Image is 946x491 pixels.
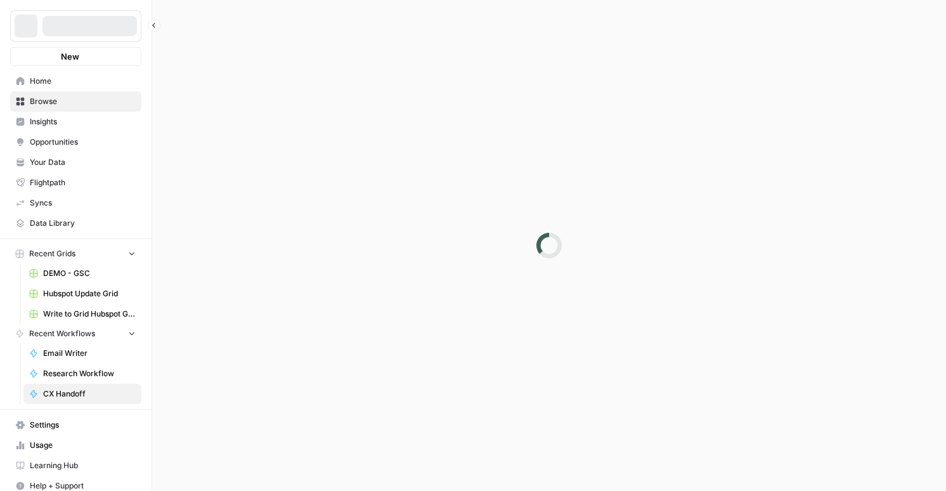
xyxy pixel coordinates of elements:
a: Settings [10,415,141,435]
span: Write to Grid Hubspot Grid [43,308,136,320]
span: Flightpath [30,177,136,188]
span: Learning Hub [30,460,136,471]
span: CX Handoff [43,388,136,400]
span: Research Workflow [43,368,136,379]
a: Learning Hub [10,455,141,476]
a: Opportunities [10,132,141,152]
a: Flightpath [10,173,141,193]
a: DEMO - GSC [23,263,141,284]
button: New [10,47,141,66]
a: Home [10,71,141,91]
a: Usage [10,435,141,455]
span: Usage [30,440,136,451]
span: Settings [30,419,136,431]
a: Hubspot Update Grid [23,284,141,304]
span: Insights [30,116,136,128]
a: Research Workflow [23,363,141,384]
span: Email Writer [43,348,136,359]
span: Opportunities [30,136,136,148]
span: Your Data [30,157,136,168]
a: Email Writer [23,343,141,363]
span: Home [30,75,136,87]
button: Recent Grids [10,244,141,263]
a: Browse [10,91,141,112]
a: Insights [10,112,141,132]
span: Data Library [30,218,136,229]
span: Hubspot Update Grid [43,288,136,299]
span: New [61,50,79,63]
span: Recent Workflows [29,328,95,339]
span: DEMO - GSC [43,268,136,279]
span: Browse [30,96,136,107]
span: Syncs [30,197,136,209]
a: Write to Grid Hubspot Grid [23,304,141,324]
a: Your Data [10,152,141,173]
button: Recent Workflows [10,324,141,343]
a: Data Library [10,213,141,233]
span: Recent Grids [29,248,75,259]
a: Syncs [10,193,141,213]
a: CX Handoff [23,384,141,404]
